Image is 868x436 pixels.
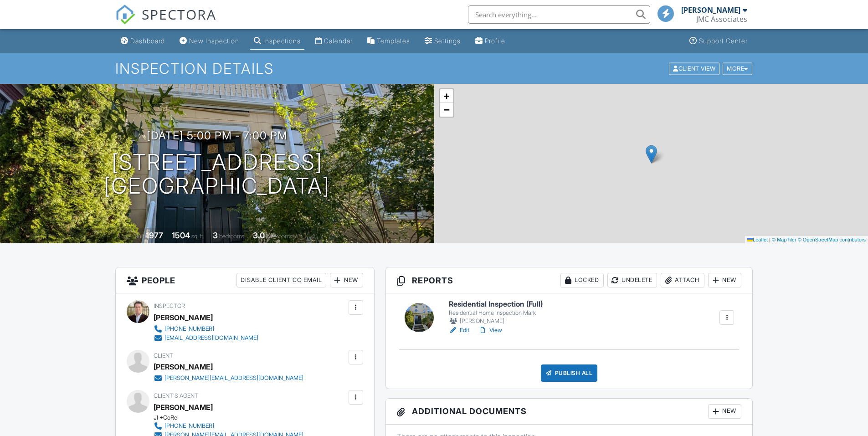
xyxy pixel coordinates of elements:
[146,231,163,240] div: 1977
[253,231,265,240] div: 3.0
[154,360,213,374] div: [PERSON_NAME]
[164,422,214,430] div: [PHONE_NUMBER]
[213,231,218,240] div: 3
[661,273,704,287] div: Attach
[434,37,461,45] div: Settings
[130,37,165,45] div: Dashboard
[154,324,258,333] a: [PHONE_NUMBER]
[468,5,650,24] input: Search everything...
[191,233,204,240] span: sq. ft.
[154,392,198,399] span: Client's Agent
[154,303,185,309] span: Inspector
[607,273,657,287] div: Undelete
[798,237,866,242] a: © OpenStreetMap contributors
[421,33,464,50] a: Settings
[669,62,719,75] div: Client View
[236,273,326,287] div: Disable Client CC Email
[364,33,414,50] a: Templates
[142,5,216,24] span: SPECTORA
[449,326,469,335] a: Edit
[449,300,543,325] a: Residential Inspection (Full) Residential Home Inspection Mark [PERSON_NAME]
[699,37,748,45] div: Support Center
[219,233,244,240] span: bedrooms
[164,374,303,382] div: [PERSON_NAME][EMAIL_ADDRESS][DOMAIN_NAME]
[250,33,304,50] a: Inspections
[164,334,258,342] div: [EMAIL_ADDRESS][DOMAIN_NAME]
[772,237,796,242] a: © MapTiler
[134,233,144,240] span: Built
[681,5,740,15] div: [PERSON_NAME]
[443,90,449,102] span: +
[266,233,292,240] span: bathrooms
[478,326,502,335] a: View
[472,33,509,50] a: Profile
[686,33,751,50] a: Support Center
[154,311,213,324] div: [PERSON_NAME]
[330,273,363,287] div: New
[147,129,288,142] h3: [DATE] 5:00 pm - 7:00 pm
[154,333,258,343] a: [EMAIL_ADDRESS][DOMAIN_NAME]
[696,15,747,24] div: JMC Associates
[386,267,753,293] h3: Reports
[747,237,768,242] a: Leaflet
[646,145,657,164] img: Marker
[154,352,173,359] span: Client
[154,421,303,431] a: [PHONE_NUMBER]
[377,37,410,45] div: Templates
[116,267,374,293] h3: People
[485,37,505,45] div: Profile
[189,37,239,45] div: New Inspection
[154,414,311,421] div: Jl +CoRe
[668,65,722,72] a: Client View
[164,325,214,333] div: [PHONE_NUMBER]
[117,33,169,50] a: Dashboard
[263,37,301,45] div: Inspections
[449,309,543,317] div: Residential Home Inspection Mark
[541,364,598,382] div: Publish All
[172,231,190,240] div: 1504
[449,317,543,326] div: [PERSON_NAME]
[708,404,741,419] div: New
[769,237,770,242] span: |
[560,273,604,287] div: Locked
[324,37,353,45] div: Calendar
[154,400,213,414] a: [PERSON_NAME]
[115,5,135,25] img: The Best Home Inspection Software - Spectora
[115,61,753,77] h1: Inspection Details
[154,374,303,383] a: [PERSON_NAME][EMAIL_ADDRESS][DOMAIN_NAME]
[440,103,453,117] a: Zoom out
[443,104,449,115] span: −
[723,62,752,75] div: More
[176,33,243,50] a: New Inspection
[449,300,543,308] h6: Residential Inspection (Full)
[115,12,216,31] a: SPECTORA
[104,150,330,199] h1: [STREET_ADDRESS] [GEOGRAPHIC_DATA]
[440,89,453,103] a: Zoom in
[312,33,356,50] a: Calendar
[708,273,741,287] div: New
[386,399,753,425] h3: Additional Documents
